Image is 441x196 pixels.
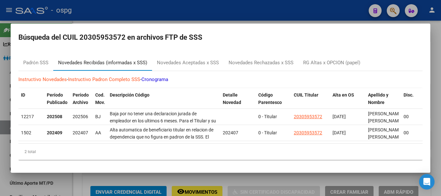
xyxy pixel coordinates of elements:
div: 00 [404,129,418,137]
span: Baja por no tener una declaracion jurada de empleador en los ultimos 6 meses. Para el Titular y s... [110,111,216,138]
datatable-header-cell: ID [18,88,44,117]
span: Alta en OS [333,92,354,98]
span: 0 - Titular [258,114,277,119]
strong: 202508 [47,114,62,119]
span: Descripción Código [110,92,149,98]
div: 2 total [18,144,423,160]
span: Detalle Novedad [223,92,241,105]
datatable-header-cell: Detalle Novedad [220,88,256,117]
span: 0 - Titular [258,130,277,135]
p: - - [18,76,423,83]
span: Disc. [404,92,414,98]
h2: Búsqueda del CUIL 20305953572 en archivos FTP de SSS [18,31,423,44]
div: RG Altas x OPCION (papel) [303,59,360,67]
span: 1502 [21,130,31,135]
span: Período Archivo [73,92,89,105]
a: Instructivo Padron Completo SSS [68,77,140,82]
span: 20305953572 [294,130,322,135]
span: 20305953572 [294,114,322,119]
span: AA [95,130,101,135]
div: Novedades Aceptadas x SSS [157,59,219,67]
datatable-header-cell: Descripción Código [107,88,220,117]
strong: 202409 [47,130,62,135]
datatable-header-cell: Cod. Mov. [93,88,107,117]
span: [DATE] [333,114,346,119]
span: ID [21,92,25,98]
div: 00 [404,113,418,120]
datatable-header-cell: Período Archivo [70,88,93,117]
datatable-header-cell: CUIL Titular [291,88,330,117]
span: [PERSON_NAME] [PERSON_NAME] [368,111,403,124]
span: Apellido y Nombre [368,92,388,105]
div: Open Intercom Messenger [419,174,435,190]
span: 202506 [73,114,88,119]
span: Alta automatica de beneficiario titular en relacion de dependencia que no figura en padron de la ... [110,127,216,184]
div: Novedades Rechazadas x SSS [229,59,293,67]
span: Período Publicado [47,92,67,105]
span: Cod. Mov. [95,92,105,105]
span: CUIL Titular [294,92,318,98]
datatable-header-cell: Apellido y Nombre [365,88,401,117]
span: [PERSON_NAME] [PERSON_NAME] [368,127,403,140]
datatable-header-cell: Alta en OS [330,88,365,117]
a: Cronograma [141,77,168,82]
datatable-header-cell: Período Publicado [44,88,70,117]
div: Padrón SSS [23,59,48,67]
span: BJ [95,114,101,119]
span: [DATE] [333,130,346,135]
span: Código Parentesco [258,92,282,105]
div: Novedades Recibidas (informadas x SSS) [58,59,147,67]
datatable-header-cell: Disc. [401,88,420,117]
datatable-header-cell: Código Parentesco [256,88,291,117]
span: 202407 [223,130,238,135]
a: Instructivo Novedades [18,77,67,82]
span: 202407 [73,130,88,135]
span: 12217 [21,114,34,119]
